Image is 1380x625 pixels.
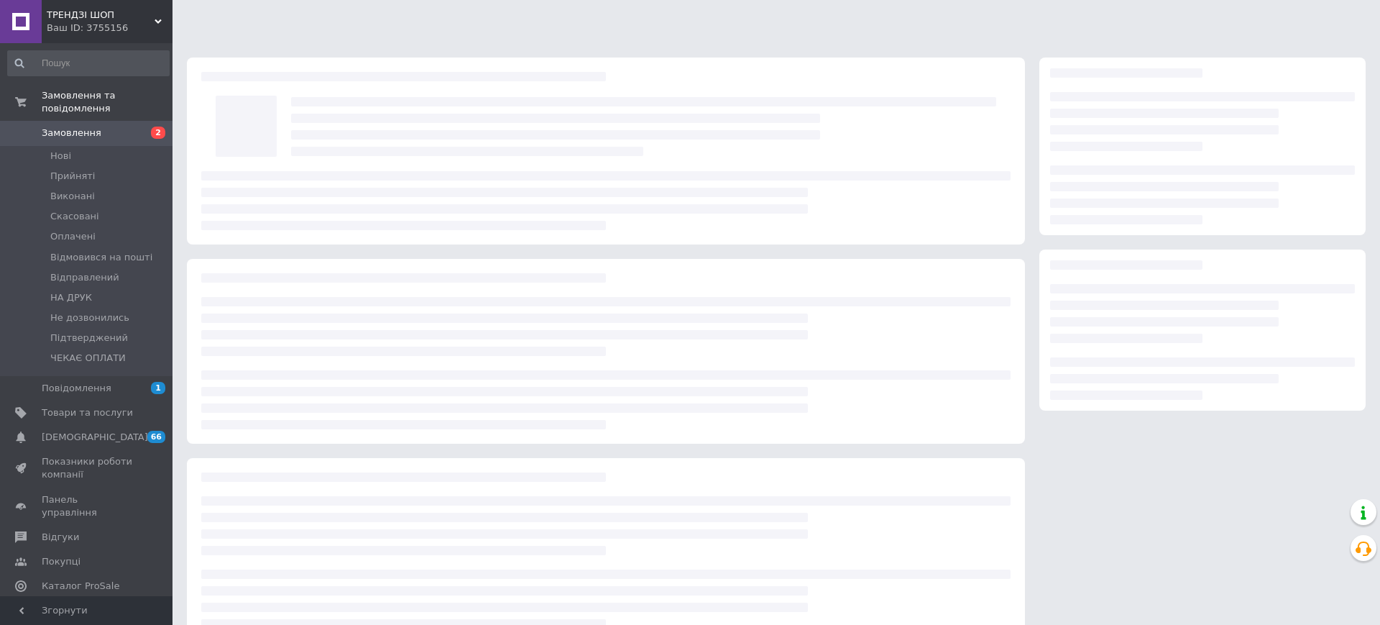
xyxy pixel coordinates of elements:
[42,406,133,419] span: Товари та послуги
[42,89,172,115] span: Замовлення та повідомлення
[50,352,126,365] span: ЧЕКАЄ ОПЛАТИ
[50,271,119,284] span: Відправлений
[50,170,95,183] span: Прийняті
[50,311,129,324] span: Не дозвонились
[42,493,133,519] span: Панель управління
[50,150,71,163] span: Нові
[147,431,165,443] span: 66
[50,190,95,203] span: Виконані
[50,210,99,223] span: Скасовані
[42,431,148,444] span: [DEMOGRAPHIC_DATA]
[50,291,92,304] span: НА ДРУК
[42,127,101,140] span: Замовлення
[42,580,119,593] span: Каталог ProSale
[42,382,111,395] span: Повідомлення
[151,382,165,394] span: 1
[47,9,155,22] span: ТРЕНДЗІ ШОП
[50,230,96,243] span: Оплачені
[50,332,128,345] span: Підтверджений
[7,50,170,76] input: Пошук
[42,455,133,481] span: Показники роботи компанії
[42,555,80,568] span: Покупці
[42,531,79,544] span: Відгуки
[151,127,165,139] span: 2
[50,251,152,264] span: Відмовився на пошті
[47,22,172,35] div: Ваш ID: 3755156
